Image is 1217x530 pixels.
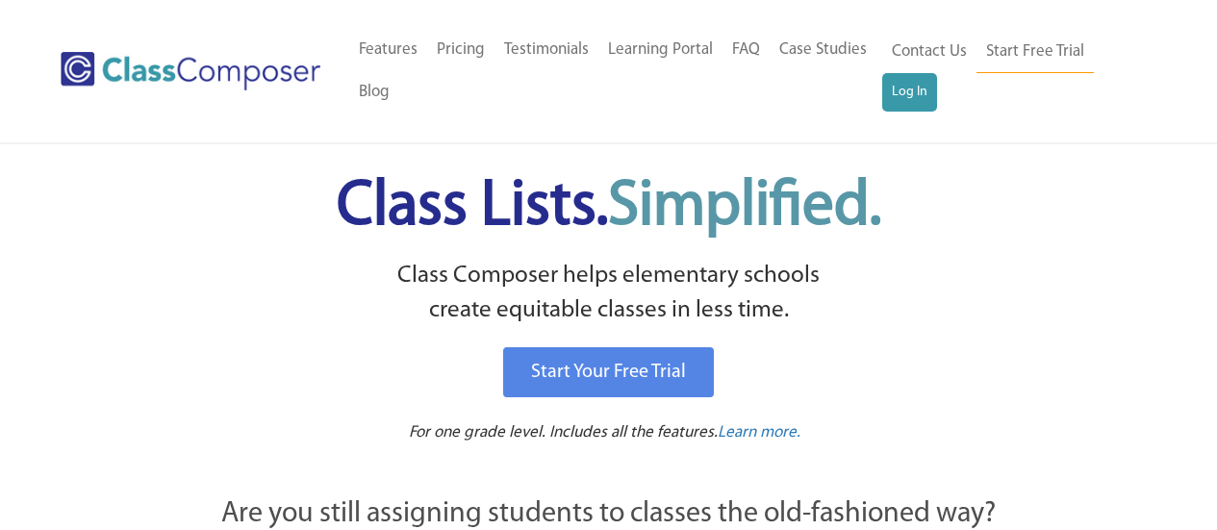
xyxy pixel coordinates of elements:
[531,363,686,382] span: Start Your Free Trial
[427,29,494,71] a: Pricing
[349,71,399,114] a: Blog
[349,29,882,114] nav: Header Menu
[882,31,976,73] a: Contact Us
[770,29,876,71] a: Case Studies
[976,31,1094,74] a: Start Free Trial
[494,29,598,71] a: Testimonials
[882,73,937,112] a: Log In
[608,176,881,239] span: Simplified.
[115,259,1103,329] p: Class Composer helps elementary schools create equitable classes in less time.
[337,176,881,239] span: Class Lists.
[882,31,1142,112] nav: Header Menu
[718,421,800,445] a: Learn more.
[349,29,427,71] a: Features
[598,29,723,71] a: Learning Portal
[718,424,800,441] span: Learn more.
[723,29,770,71] a: FAQ
[409,424,718,441] span: For one grade level. Includes all the features.
[61,52,320,90] img: Class Composer
[503,347,714,397] a: Start Your Free Trial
